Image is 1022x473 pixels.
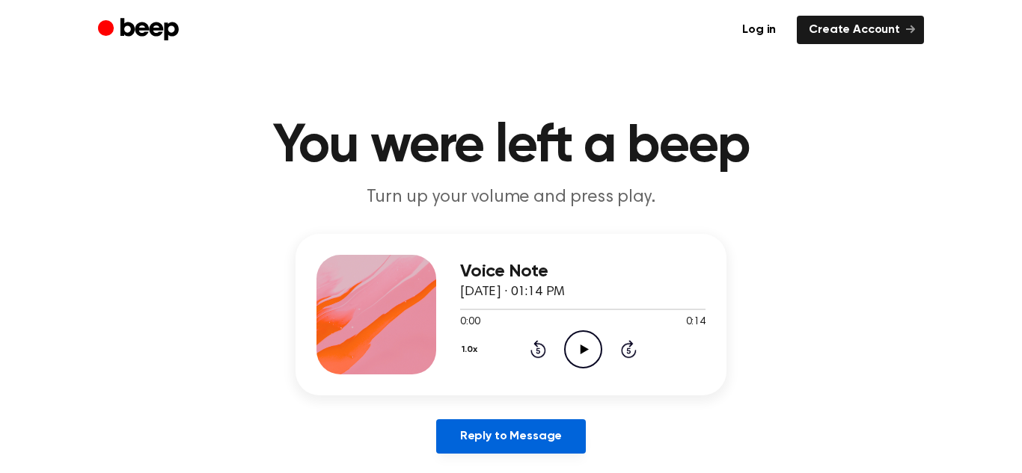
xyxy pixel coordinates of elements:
[460,285,565,299] span: [DATE] · 01:14 PM
[224,185,798,210] p: Turn up your volume and press play.
[98,16,183,45] a: Beep
[128,120,894,173] h1: You were left a beep
[460,337,483,362] button: 1.0x
[730,16,788,44] a: Log in
[797,16,924,44] a: Create Account
[460,315,480,330] span: 0:00
[460,262,706,282] h3: Voice Note
[686,315,706,330] span: 0:14
[436,419,586,454] a: Reply to Message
